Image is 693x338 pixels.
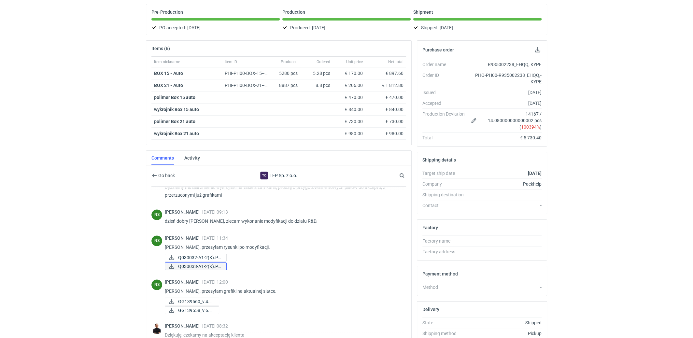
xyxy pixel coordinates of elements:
div: Method [422,284,470,290]
p: [PERSON_NAME], przesyłam rysunki po modyfikacji. [165,243,401,251]
strong: polimer Box 15 auto [154,95,195,100]
figcaption: NS [151,235,162,246]
span: Produced [281,59,298,64]
div: PHO-PH00-R935002238_EHQQ,-KYPE [470,72,542,85]
span: Go back [157,173,175,178]
div: € 730.00 [335,118,363,125]
span: 100394% [521,124,540,130]
strong: wykrojnik Box 21 auto [154,131,199,136]
div: 8887 pcs [271,79,300,92]
div: Production Deviation [422,111,470,130]
input: Search [398,172,419,179]
h2: Delivery [422,307,439,312]
p: [PERSON_NAME], przesyłam grafiki na aktualnej siatce. [165,287,401,295]
span: [DATE] [440,24,453,32]
div: € 840.00 [368,106,403,113]
h2: Purchase order [422,47,454,52]
div: Pickup [470,330,542,337]
span: GG139558_v 6.pdf [178,307,214,314]
div: Natalia Stępak [151,235,162,246]
a: Q030032-A1-2(K).PDF [165,254,227,261]
strong: [DATE] [528,171,542,176]
button: Edit production Deviation [470,117,478,124]
span: [PERSON_NAME] [165,235,202,241]
a: BOX 15 - Auto [154,71,183,76]
div: Total [422,134,470,141]
div: PO accepted: [151,24,280,32]
figcaption: NS [151,209,162,220]
h2: Items (6) [151,46,170,51]
p: Shipment [413,9,433,15]
span: Ordered [317,59,330,64]
button: Go back [151,172,175,179]
div: Shipping destination [422,191,470,198]
div: - [470,238,542,244]
h2: Factory [422,225,438,230]
p: Production [282,9,305,15]
span: Net total [388,59,403,64]
a: Comments [151,151,174,165]
div: 5.28 pcs [300,67,333,79]
span: GG139560_v 4.pdf [178,298,214,305]
div: Factory name [422,238,470,244]
strong: wykrojnik Box 15 auto [154,107,199,112]
div: 5280 pcs [271,67,300,79]
div: Shipped [470,319,542,326]
div: PHI-PH00-BOX-21---AUTO [225,82,268,89]
div: State [422,319,470,326]
span: Item ID [225,59,237,64]
div: - [470,202,542,209]
span: [PERSON_NAME] [165,209,202,215]
div: Order ID [422,72,470,85]
a: GG139558_v 6.pdf [165,306,219,314]
img: Tomasz Kubiak [151,323,162,334]
div: € 206.00 [335,82,363,89]
a: Q030033-A1-2(K).PDF [165,262,227,270]
span: Q030033-A1-2(K).PDF [178,263,221,270]
span: [DATE] 08:32 [202,323,228,329]
a: Activity [184,151,200,165]
span: [PERSON_NAME] [165,323,202,329]
div: Target ship date [422,170,470,176]
div: € 470.00 [368,94,403,101]
div: Order name [422,61,470,68]
div: Natalia Stępak [151,209,162,220]
span: [PERSON_NAME] [165,279,202,285]
div: Issued [422,89,470,96]
div: TFP Sp. z o.o. [260,172,268,179]
p: dzień dobry [PERSON_NAME], zlecam wykonanie modyfikacji do działu R&D. [165,217,401,225]
div: € 897.60 [368,70,403,77]
div: Contact [422,202,470,209]
div: PHI-PH00-BOX-15---AUTO [225,70,268,77]
figcaption: NS [151,279,162,290]
div: Company [422,181,470,187]
span: 14167 / 14.080000000000002 pcs ( ) [479,111,542,130]
div: TFP Sp. z o.o. [225,172,332,179]
div: € 5 730.40 [470,134,542,141]
div: R935002238_EHQQ, KYPE [470,61,542,68]
div: - [470,248,542,255]
div: Packhelp [470,181,542,187]
div: € 470.00 [335,94,363,101]
span: [DATE] 12:00 [202,279,228,285]
h2: Payment method [422,271,458,276]
span: Q030032-A1-2(K).PDF [178,254,221,261]
div: € 980.00 [368,130,403,137]
span: [DATE] 11:34 [202,235,228,241]
span: Unit price [346,59,363,64]
div: Shipping method [422,330,470,337]
div: € 170.00 [335,70,363,77]
a: GG139560_v 4.pdf [165,298,219,305]
span: [DATE] 09:13 [202,209,228,215]
strong: BOX 21 - Auto [154,83,183,88]
figcaption: To [260,172,268,179]
div: [DATE] [470,100,542,106]
button: Download PO [534,46,542,54]
span: Item nickname [154,59,180,64]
